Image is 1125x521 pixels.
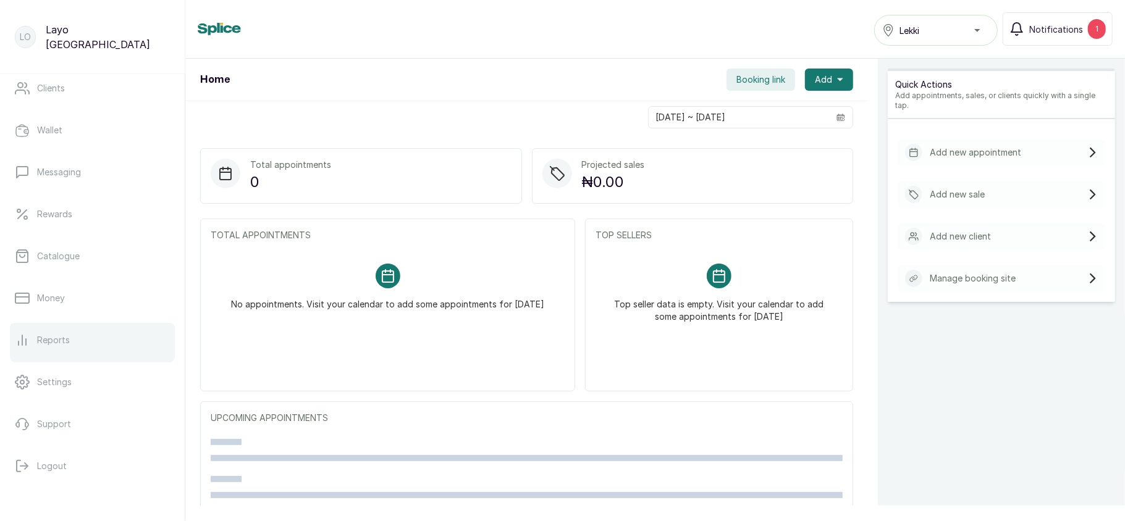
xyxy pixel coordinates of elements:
p: Reports [37,334,70,346]
span: Add [815,73,832,86]
a: Rewards [10,197,175,231]
p: Projected sales [582,159,645,171]
span: Lekki [900,24,919,37]
svg: calendar [836,113,845,122]
a: Support [10,407,175,441]
p: Settings [37,376,72,388]
h1: Home [200,72,230,87]
p: Layo [GEOGRAPHIC_DATA] [46,22,170,52]
input: Select date [649,107,829,128]
div: 1 [1088,19,1106,39]
a: Clients [10,71,175,106]
p: Add new client [930,230,991,243]
p: Rewards [37,208,72,220]
p: No appointments. Visit your calendar to add some appointments for [DATE] [231,288,544,311]
p: Messaging [37,166,81,178]
span: Notifications [1029,23,1083,36]
p: Manage booking site [930,272,1016,285]
p: Support [37,418,71,430]
span: Booking link [736,73,785,86]
a: Money [10,281,175,315]
p: Clients [37,82,65,94]
a: Messaging [10,155,175,190]
button: Logout [10,449,175,483]
p: UPCOMING APPOINTMENTS [211,412,843,424]
a: Wallet [10,113,175,148]
a: Catalogue [10,239,175,273]
button: Add [805,69,853,91]
p: Quick Actions [895,78,1108,91]
p: Money [37,292,65,304]
p: Add new sale [930,188,985,201]
p: Total appointments [250,159,331,171]
p: Add new appointment [930,146,1021,159]
p: Top seller data is empty. Visit your calendar to add some appointments for [DATE] [610,288,828,323]
p: 0 [250,171,331,193]
p: Wallet [37,124,62,136]
p: TOTAL APPOINTMENTS [211,229,565,241]
p: Catalogue [37,250,80,262]
button: Booking link [727,69,795,91]
p: Add appointments, sales, or clients quickly with a single tap. [895,91,1108,110]
a: Reports [10,323,175,357]
p: ₦0.00 [582,171,645,193]
a: Settings [10,365,175,399]
button: Notifications1 [1003,12,1113,46]
p: TOP SELLERS [596,229,843,241]
p: Logout [37,460,67,472]
p: LO [20,31,31,43]
button: Lekki [874,15,998,46]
